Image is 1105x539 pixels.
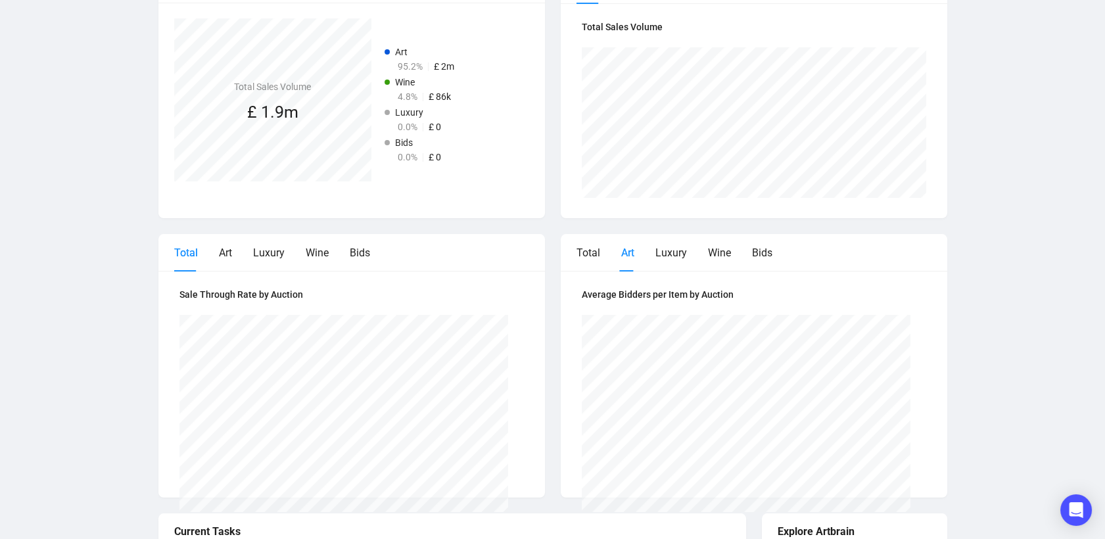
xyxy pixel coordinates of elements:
span: Art [395,47,408,57]
div: Total [174,245,198,261]
h4: Total Sales Volume [582,20,926,34]
span: £ 2m [434,61,454,72]
span: £ 0 [429,152,441,162]
h4: Total Sales Volume [234,80,311,94]
span: 0.0% [398,122,417,132]
div: Art [219,245,232,261]
h4: Average Bidders per Item by Auction [582,287,926,302]
span: Bids [395,137,413,148]
div: Luxury [655,245,687,261]
div: Total [576,245,600,261]
span: 0.0% [398,152,417,162]
div: Open Intercom Messenger [1060,494,1092,526]
div: Wine [306,245,329,261]
span: 95.2% [398,61,423,72]
span: £ 1.9m [247,103,298,122]
div: Art [621,245,634,261]
div: Bids [350,245,370,261]
div: Wine [708,245,731,261]
span: 4.8% [398,91,417,102]
h4: Sale Through Rate by Auction [179,287,524,302]
span: Wine [395,77,415,87]
div: Bids [752,245,772,261]
div: Luxury [253,245,285,261]
span: £ 86k [429,91,451,102]
span: £ 0 [429,122,441,132]
span: Luxury [395,107,423,118]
